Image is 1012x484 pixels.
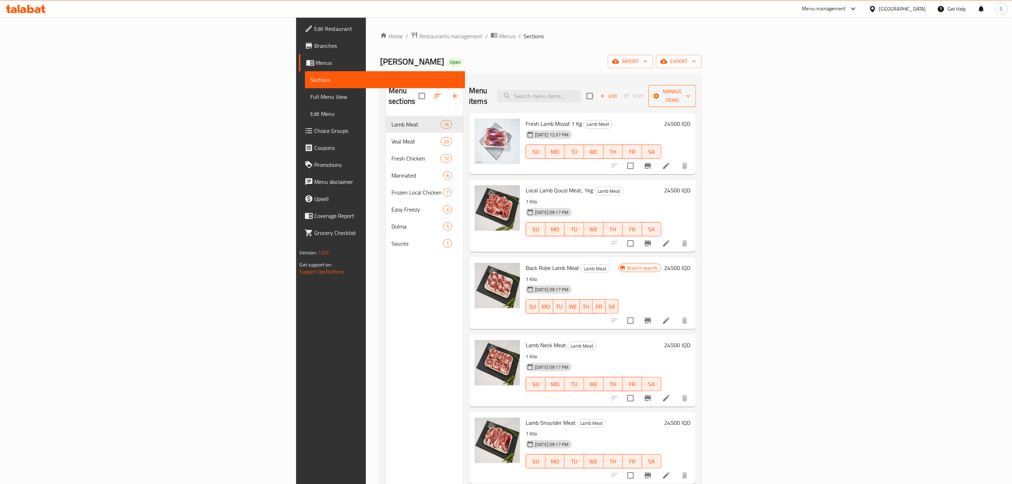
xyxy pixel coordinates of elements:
[485,32,488,40] li: /
[580,299,593,314] button: TH
[645,379,659,389] span: SA
[441,138,452,145] span: 23
[567,342,597,350] div: Lamb Meat
[656,55,702,68] button: export
[606,224,620,235] span: TH
[604,454,623,468] button: TH
[584,454,604,468] button: WE
[676,467,693,484] button: delete
[391,205,443,214] span: Easy Freezy
[604,222,623,236] button: TH
[391,137,441,146] span: Veal Meat
[584,377,604,391] button: WE
[599,92,618,100] span: Add
[386,113,463,255] nav: Menu sections
[565,377,584,391] button: TU
[315,212,459,220] span: Coverage Report
[548,147,562,157] span: MO
[662,239,671,248] a: Edit menu item
[567,379,581,389] span: TU
[645,147,659,157] span: SA
[566,299,580,314] button: WE
[642,454,662,468] button: SA
[649,85,696,107] button: Manage items
[526,222,545,236] button: SU
[623,377,642,391] button: FR
[491,32,515,41] a: Menus
[595,187,623,195] span: Lamb Meat
[475,263,520,308] img: Back Robe Lamb Meat
[391,120,441,129] span: Lamb Meat
[299,37,465,54] a: Branches
[443,206,452,213] span: 4
[300,267,345,276] a: Support.OpsPlatform
[443,205,452,214] div: items
[380,32,702,41] nav: breadcrumb
[608,55,653,68] button: import
[391,239,443,248] span: Sauces
[664,340,690,350] h6: 24500 IQD
[532,364,571,371] span: [DATE] 09:17 PM
[299,54,465,71] a: Menus
[300,248,317,257] span: Version:
[664,263,690,273] h6: 24500 IQD
[606,456,620,467] span: TH
[582,89,597,103] span: Select section
[526,185,593,196] span: Local Lamb Qouzi Meat, 1kg
[311,75,459,84] span: Sections
[443,223,452,230] span: 5
[429,88,446,105] span: Sort sections
[391,188,443,197] span: Frozen Local Chicken
[526,197,661,206] p: 1 Kilo
[475,119,520,164] img: Fresh Lamb Mozat 1 Kg
[315,126,459,135] span: Choice Groups
[526,352,661,361] p: 1 Kilo
[626,379,639,389] span: FR
[441,121,452,128] span: 16
[623,468,638,483] span: Select to update
[391,222,443,231] div: Dolma
[443,222,452,231] div: items
[556,302,563,312] span: TU
[676,312,693,329] button: delete
[443,189,452,196] span: 7
[532,131,571,138] span: [DATE] 12:37 PM
[391,171,443,180] span: Marinated
[443,171,452,180] div: items
[606,147,620,157] span: TH
[620,91,649,102] span: Select section first
[639,312,656,329] button: Branch-specific-item
[639,390,656,407] button: Branch-specific-item
[299,139,465,156] a: Coupons
[299,20,465,37] a: Edit Restaurant
[469,85,489,107] h2: Menu items
[441,155,452,162] span: 12
[532,209,571,216] span: [DATE] 09:17 PM
[581,264,610,273] div: Lamb Meat
[676,157,693,174] button: delete
[642,222,662,236] button: SA
[587,224,601,235] span: WE
[315,195,459,203] span: Upsell
[499,32,515,40] span: Menus
[584,222,604,236] button: WE
[584,145,604,159] button: WE
[446,88,463,105] button: Add section
[639,157,656,174] button: Branch-specific-item
[529,224,543,235] span: SU
[386,150,463,167] div: Fresh Chicken12
[315,161,459,169] span: Promotions
[623,222,642,236] button: FR
[545,145,565,159] button: MO
[548,379,562,389] span: MO
[623,391,638,406] span: Select to update
[802,5,846,13] div: Menu-management
[305,88,465,105] a: Full Menu View
[662,316,671,325] a: Edit menu item
[529,379,543,389] span: SU
[567,224,581,235] span: TU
